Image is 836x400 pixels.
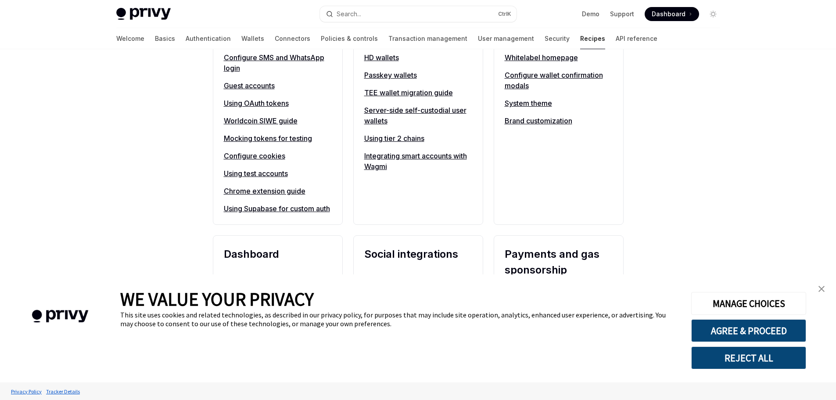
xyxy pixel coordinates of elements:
[13,297,107,335] img: company logo
[691,346,806,369] button: REJECT ALL
[505,98,613,108] a: System theme
[364,246,472,278] h2: Social integrations
[337,9,361,19] div: Search...
[364,105,472,126] a: Server-side self-custodial user wallets
[616,28,657,49] a: API reference
[652,10,685,18] span: Dashboard
[505,52,613,63] a: Whitelabel homepage
[224,52,332,73] a: Configure SMS and WhatsApp login
[155,28,175,49] a: Basics
[478,28,534,49] a: User management
[505,246,613,278] h2: Payments and gas sponsorship
[610,10,634,18] a: Support
[224,186,332,196] a: Chrome extension guide
[364,151,472,172] a: Integrating smart accounts with Wagmi
[582,10,599,18] a: Demo
[364,52,472,63] a: HD wallets
[224,203,332,214] a: Using Supabase for custom auth
[691,319,806,342] button: AGREE & PROCEED
[818,286,825,292] img: close banner
[320,6,517,22] button: Open search
[706,7,720,21] button: Toggle dark mode
[321,28,378,49] a: Policies & controls
[116,8,171,20] img: light logo
[224,133,332,144] a: Mocking tokens for testing
[388,28,467,49] a: Transaction management
[120,288,314,310] span: WE VALUE YOUR PRIVACY
[364,70,472,80] a: Passkey wallets
[645,7,699,21] a: Dashboard
[580,28,605,49] a: Recipes
[505,70,613,91] a: Configure wallet confirmation modals
[241,28,264,49] a: Wallets
[545,28,570,49] a: Security
[505,115,613,126] a: Brand customization
[44,384,82,399] a: Tracker Details
[186,28,231,49] a: Authentication
[9,384,44,399] a: Privacy Policy
[224,98,332,108] a: Using OAuth tokens
[224,246,332,278] h2: Dashboard
[364,87,472,98] a: TEE wallet migration guide
[224,115,332,126] a: Worldcoin SIWE guide
[120,310,678,328] div: This site uses cookies and related technologies, as described in our privacy policy, for purposes...
[498,11,511,18] span: Ctrl K
[813,280,830,298] a: close banner
[116,28,144,49] a: Welcome
[275,28,310,49] a: Connectors
[691,292,806,315] button: MANAGE CHOICES
[224,151,332,161] a: Configure cookies
[224,168,332,179] a: Using test accounts
[364,133,472,144] a: Using tier 2 chains
[224,80,332,91] a: Guest accounts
